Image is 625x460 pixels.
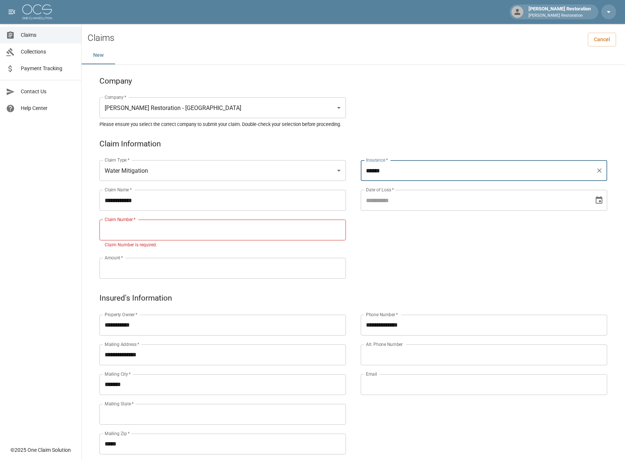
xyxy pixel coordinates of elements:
[22,4,52,19] img: ocs-logo-white-transparent.png
[588,33,616,46] a: Cancel
[21,104,75,112] span: Help Center
[366,311,398,318] label: Phone Number
[105,311,138,318] label: Property Owner
[526,5,594,19] div: [PERSON_NAME] Restoration
[105,401,134,407] label: Mailing State
[366,187,394,193] label: Date of Loss
[366,371,377,377] label: Email
[4,4,19,19] button: open drawer
[99,121,607,127] h5: Please ensure you select the correct company to submit your claim. Double-check your selection be...
[105,242,341,249] p: Claim Number is required.
[82,46,625,64] div: dynamic tabs
[105,371,131,377] label: Mailing City
[105,94,127,100] label: Company
[21,31,75,39] span: Claims
[82,46,115,64] button: New
[105,430,130,437] label: Mailing Zip
[99,97,346,118] div: [PERSON_NAME] Restoration - [GEOGRAPHIC_DATA]
[21,65,75,72] span: Payment Tracking
[21,48,75,56] span: Collections
[105,216,135,223] label: Claim Number
[88,33,114,43] h2: Claims
[592,193,606,208] button: Choose date
[594,165,605,176] button: Clear
[10,446,71,454] div: © 2025 One Claim Solution
[366,157,388,163] label: Insurance
[366,341,403,347] label: Alt. Phone Number
[529,13,591,19] p: [PERSON_NAME] Restoration
[105,157,130,163] label: Claim Type
[105,341,139,347] label: Mailing Address
[21,88,75,95] span: Contact Us
[105,187,132,193] label: Claim Name
[105,255,123,261] label: Amount
[99,160,346,181] div: Water Mitigation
